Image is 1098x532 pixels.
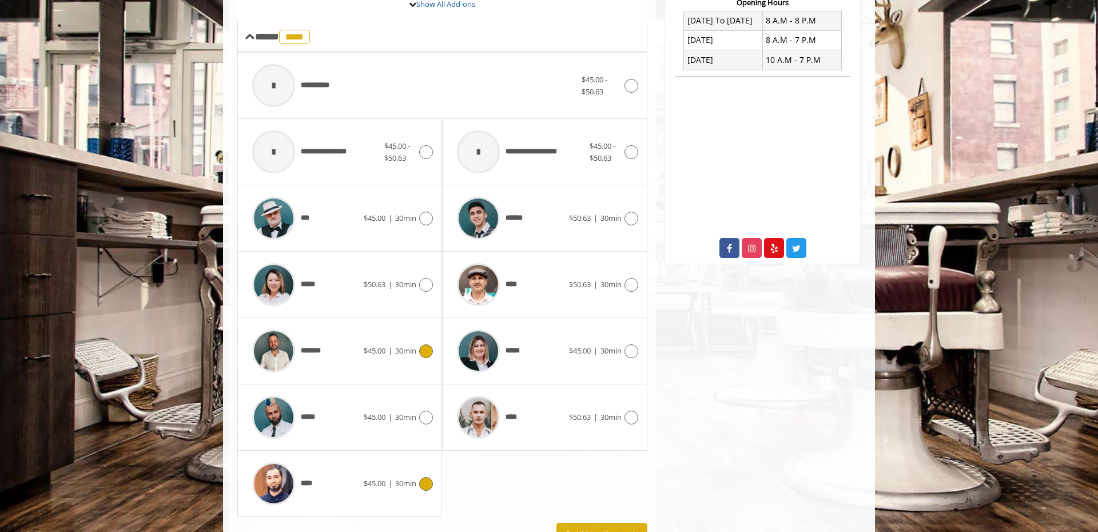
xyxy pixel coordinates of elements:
span: | [388,412,392,422]
span: $45.00 [569,346,591,356]
td: [DATE] To [DATE] [684,11,763,30]
span: 30min [600,412,622,422]
span: | [594,346,598,356]
span: $45.00 - $50.63 [582,74,607,97]
span: $45.00 [364,346,385,356]
span: 30min [395,213,416,223]
span: 30min [600,279,622,289]
span: | [388,279,392,289]
span: $45.00 - $50.63 [590,141,615,163]
span: $45.00 [364,412,385,422]
span: $50.63 [569,213,591,223]
span: | [594,213,598,223]
span: | [594,412,598,422]
td: [DATE] [684,30,763,50]
span: 30min [600,346,622,356]
td: 10 A.M - 7 P.M [762,50,841,70]
span: 30min [600,213,622,223]
span: $45.00 [364,213,385,223]
span: $50.63 [569,412,591,422]
span: | [594,279,598,289]
span: $45.00 - $50.63 [384,141,410,163]
span: | [388,346,392,356]
span: $45.00 [364,478,385,489]
span: $50.63 [569,279,591,289]
td: [DATE] [684,50,763,70]
span: $50.63 [364,279,385,289]
span: | [388,478,392,489]
span: 30min [395,346,416,356]
td: 8 A.M - 8 P.M [762,11,841,30]
span: 30min [395,412,416,422]
span: 30min [395,478,416,489]
span: | [388,213,392,223]
td: 8 A.M - 7 P.M [762,30,841,50]
span: 30min [395,279,416,289]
